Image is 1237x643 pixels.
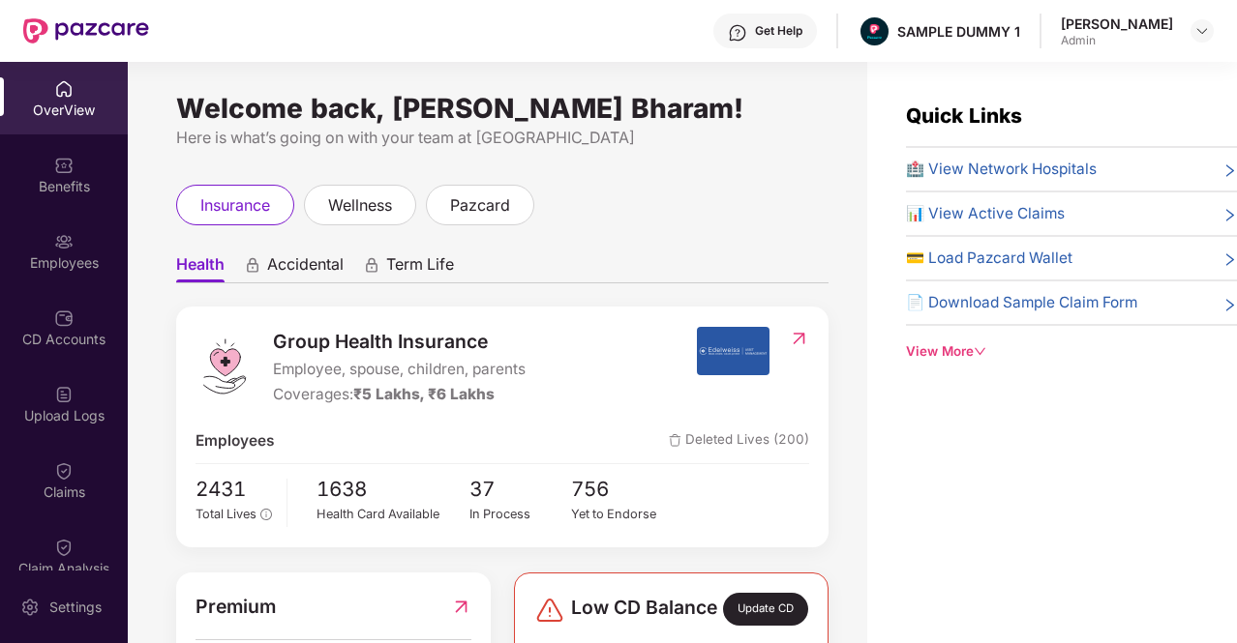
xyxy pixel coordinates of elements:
[196,337,254,395] img: logo
[534,595,565,626] img: svg+xml;base64,PHN2ZyBpZD0iRGFuZ2VyLTMyeDMyIiB4bWxucz0iaHR0cDovL3d3dy53My5vcmcvMjAwMC9zdmciIHdpZH...
[723,593,808,626] div: Update CD
[789,329,809,348] img: RedirectIcon
[974,345,986,358] span: down
[244,256,261,274] div: animation
[267,254,344,282] span: Accidental
[469,474,572,506] span: 37
[669,434,681,447] img: deleteIcon
[20,598,40,617] img: svg+xml;base64,PHN2ZyBpZD0iU2V0dGluZy0yMHgyMCIgeG1sbnM9Imh0dHA6Ly93d3cudzMub3JnLzIwMDAvc3ZnIiB3aW...
[728,23,747,43] img: svg+xml;base64,PHN2ZyBpZD0iSGVscC0zMngzMiIgeG1sbnM9Imh0dHA6Ly93d3cudzMub3JnLzIwMDAvc3ZnIiB3aWR0aD...
[469,505,572,524] div: In Process
[196,474,272,506] span: 2431
[669,429,809,453] span: Deleted Lives (200)
[450,193,510,218] span: pazcard
[1222,295,1237,314] span: right
[1061,15,1173,33] div: [PERSON_NAME]
[1222,206,1237,225] span: right
[571,505,674,524] div: Yet to Endorse
[906,202,1065,225] span: 📊 View Active Claims
[906,341,1237,362] div: View More
[897,22,1020,41] div: SAMPLE DUMMY 1
[906,291,1137,314] span: 📄 Download Sample Claim Form
[23,18,149,44] img: New Pazcare Logo
[273,383,526,406] div: Coverages:
[196,592,276,621] span: Premium
[1222,161,1237,181] span: right
[44,598,107,617] div: Settings
[1222,250,1237,270] span: right
[906,158,1097,181] span: 🏥 View Network Hospitals
[54,156,74,175] img: svg+xml;base64,PHN2ZyBpZD0iQmVuZWZpdHMiIHhtbG5zPSJodHRwOi8vd3d3LnczLm9yZy8yMDAwL3N2ZyIgd2lkdGg9Ij...
[451,592,471,621] img: RedirectIcon
[54,308,74,328] img: svg+xml;base64,PHN2ZyBpZD0iQ0RfQWNjb3VudHMiIGRhdGEtbmFtZT0iQ0QgQWNjb3VudHMiIHhtbG5zPSJodHRwOi8vd3...
[386,254,454,282] span: Term Life
[176,254,225,282] span: Health
[200,193,270,218] span: insurance
[196,507,256,521] span: Total Lives
[317,505,469,524] div: Health Card Available
[906,247,1072,270] span: 💳 Load Pazcard Wallet
[260,509,271,519] span: info-circle
[54,385,74,404] img: svg+xml;base64,PHN2ZyBpZD0iVXBsb2FkX0xvZ3MiIGRhdGEtbmFtZT0iVXBsb2FkIExvZ3MiIHhtbG5zPSJodHRwOi8vd3...
[54,461,74,481] img: svg+xml;base64,PHN2ZyBpZD0iQ2xhaW0iIHhtbG5zPSJodHRwOi8vd3d3LnczLm9yZy8yMDAwL3N2ZyIgd2lkdGg9IjIwIi...
[755,23,802,39] div: Get Help
[273,358,526,381] span: Employee, spouse, children, parents
[196,429,274,453] span: Employees
[571,593,717,626] span: Low CD Balance
[906,103,1022,128] span: Quick Links
[317,474,469,506] span: 1638
[176,101,829,116] div: Welcome back, [PERSON_NAME] Bharam!
[176,126,829,150] div: Here is what’s going on with your team at [GEOGRAPHIC_DATA]
[1194,23,1210,39] img: svg+xml;base64,PHN2ZyBpZD0iRHJvcGRvd24tMzJ4MzIiIHhtbG5zPSJodHRwOi8vd3d3LnczLm9yZy8yMDAwL3N2ZyIgd2...
[697,327,769,375] img: insurerIcon
[1061,33,1173,48] div: Admin
[54,79,74,99] img: svg+xml;base64,PHN2ZyBpZD0iSG9tZSIgeG1sbnM9Imh0dHA6Ly93d3cudzMub3JnLzIwMDAvc3ZnIiB3aWR0aD0iMjAiIG...
[54,232,74,251] img: svg+xml;base64,PHN2ZyBpZD0iRW1wbG95ZWVzIiB4bWxucz0iaHR0cDovL3d3dy53My5vcmcvMjAwMC9zdmciIHdpZHRoPS...
[571,474,674,506] span: 756
[328,193,392,218] span: wellness
[273,327,526,356] span: Group Health Insurance
[54,538,74,557] img: svg+xml;base64,PHN2ZyBpZD0iQ2xhaW0iIHhtbG5zPSJodHRwOi8vd3d3LnczLm9yZy8yMDAwL3N2ZyIgd2lkdGg9IjIwIi...
[860,17,889,45] img: Pazcare_Alternative_logo-01-01.png
[353,385,495,403] span: ₹5 Lakhs, ₹6 Lakhs
[363,256,380,274] div: animation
